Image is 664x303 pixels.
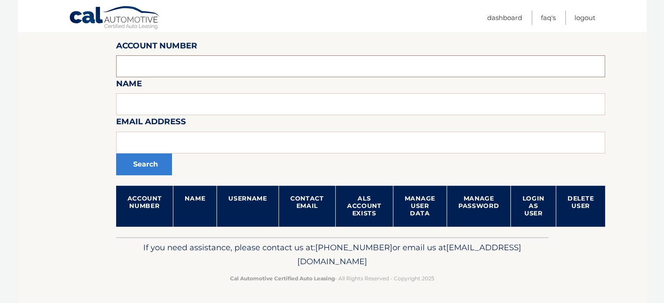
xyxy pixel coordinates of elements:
a: Logout [575,10,595,25]
th: Login as User [511,186,556,227]
label: Email Address [116,115,186,131]
a: Dashboard [487,10,522,25]
th: ALS Account Exists [335,186,393,227]
p: If you need assistance, please contact us at: or email us at [122,241,543,269]
a: Cal Automotive [69,6,161,31]
label: Name [116,77,142,93]
th: Account Number [116,186,173,227]
th: Contact Email [279,186,335,227]
th: Name [173,186,217,227]
p: - All Rights Reserved - Copyright 2025 [122,274,543,283]
button: Search [116,153,172,175]
th: Delete User [556,186,605,227]
th: Manage User Data [393,186,447,227]
label: Account Number [116,39,197,55]
strong: Cal Automotive Certified Auto Leasing [230,275,335,282]
th: Username [217,186,279,227]
a: FAQ's [541,10,556,25]
th: Manage Password [447,186,511,227]
span: [PHONE_NUMBER] [315,242,392,252]
span: [EMAIL_ADDRESS][DOMAIN_NAME] [297,242,521,266]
